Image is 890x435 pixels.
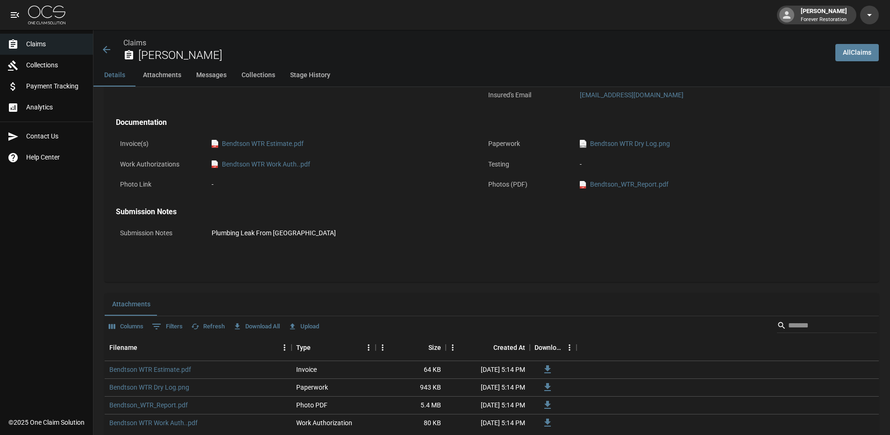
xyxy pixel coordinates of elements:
[376,379,446,397] div: 943 KB
[376,361,446,379] div: 64 KB
[296,334,311,361] div: Type
[484,175,568,194] p: Photos (PDF)
[292,334,376,361] div: Type
[116,175,200,194] p: Photo Link
[212,159,310,169] a: pdfBendtson WTR Work Auth..pdf
[109,400,188,410] a: Bendtson_WTR_Report.pdf
[580,180,669,189] a: pdfBendtson_WTR_Report.pdf
[446,341,460,355] button: Menu
[484,155,568,174] p: Testing
[109,418,198,428] a: Bendtson WTR Work Auth..pdf
[835,44,879,61] a: AllClaims
[105,293,158,316] button: Attachments
[376,341,390,355] button: Menu
[116,135,200,153] p: Invoice(s)
[26,102,85,112] span: Analytics
[93,64,890,87] div: anchor tabs
[362,341,376,355] button: Menu
[109,334,137,361] div: Filename
[286,319,321,334] button: Upload
[296,418,352,428] div: Work Authorization
[105,334,292,361] div: Filename
[150,319,185,334] button: Show filters
[446,414,530,432] div: [DATE] 5:14 PM
[376,334,446,361] div: Size
[26,131,85,141] span: Contact Us
[26,152,85,162] span: Help Center
[212,180,214,189] div: -
[116,207,841,217] h4: Submission Notes
[189,319,227,334] button: Refresh
[109,383,189,392] a: Bendtson WTR Dry Log.png
[283,64,338,87] button: Stage History
[212,228,336,238] div: Plumbing Leak From [GEOGRAPHIC_DATA]
[8,418,85,427] div: © 2025 One Claim Solution
[580,91,684,99] a: [EMAIL_ADDRESS][DOMAIN_NAME]
[105,293,879,316] div: related-list tabs
[278,341,292,355] button: Menu
[123,38,146,47] a: Claims
[428,334,441,361] div: Size
[109,365,191,374] a: Bendtson WTR Estimate.pdf
[116,155,200,174] p: Work Authorizations
[446,334,530,361] div: Created At
[135,64,189,87] button: Attachments
[26,60,85,70] span: Collections
[777,318,877,335] div: Search
[296,365,317,374] div: Invoice
[493,334,525,361] div: Created At
[28,6,65,24] img: ocs-logo-white-transparent.png
[562,341,577,355] button: Menu
[446,379,530,397] div: [DATE] 5:14 PM
[484,86,568,104] p: Insured's Email
[189,64,234,87] button: Messages
[446,361,530,379] div: [DATE] 5:14 PM
[116,118,841,127] h4: Documentation
[26,39,85,49] span: Claims
[212,139,304,149] a: pdfBendtson WTR Estimate.pdf
[6,6,24,24] button: open drawer
[580,139,670,149] a: pngBendtson WTR Dry Log.png
[116,224,200,242] p: Submission Notes
[484,135,568,153] p: Paperwork
[234,64,283,87] button: Collections
[530,334,577,361] div: Download
[580,159,837,169] div: -
[296,400,328,410] div: Photo PDF
[107,319,146,334] button: Select columns
[93,64,135,87] button: Details
[26,81,85,91] span: Payment Tracking
[296,383,328,392] div: Paperwork
[138,49,828,62] h2: [PERSON_NAME]
[534,334,562,361] div: Download
[797,7,851,23] div: [PERSON_NAME]
[801,16,847,24] p: Forever Restoration
[376,397,446,414] div: 5.4 MB
[123,37,828,49] nav: breadcrumb
[376,414,446,432] div: 80 KB
[231,319,282,334] button: Download All
[446,397,530,414] div: [DATE] 5:14 PM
